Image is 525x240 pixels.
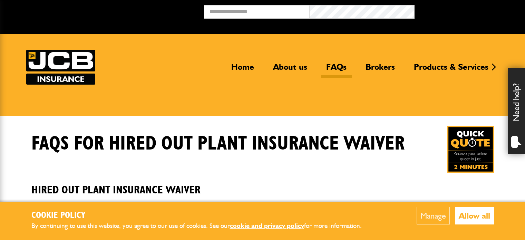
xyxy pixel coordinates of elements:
[31,221,373,231] p: By continuing to use this website, you agree to our use of cookies. See our for more information.
[417,207,450,224] button: Manage
[321,62,352,78] a: FAQs
[415,5,520,16] button: Broker Login
[508,68,525,154] div: Need help?
[409,62,494,78] a: Products & Services
[230,222,304,230] a: cookie and privacy policy
[26,50,95,85] a: JCB Insurance Services
[226,62,259,78] a: Home
[26,50,95,85] img: JCB Insurance Services logo
[31,210,373,221] h2: Cookie Policy
[447,126,494,173] a: Get your insurance quote in just 2-minutes
[268,62,312,78] a: About us
[31,132,405,155] h1: FAQS for Hired Out Plant Insurance Waiver
[447,126,494,173] img: Quick Quote
[360,62,400,78] a: Brokers
[455,207,494,224] button: Allow all
[31,173,494,196] h2: Hired Out Plant Insurance Waiver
